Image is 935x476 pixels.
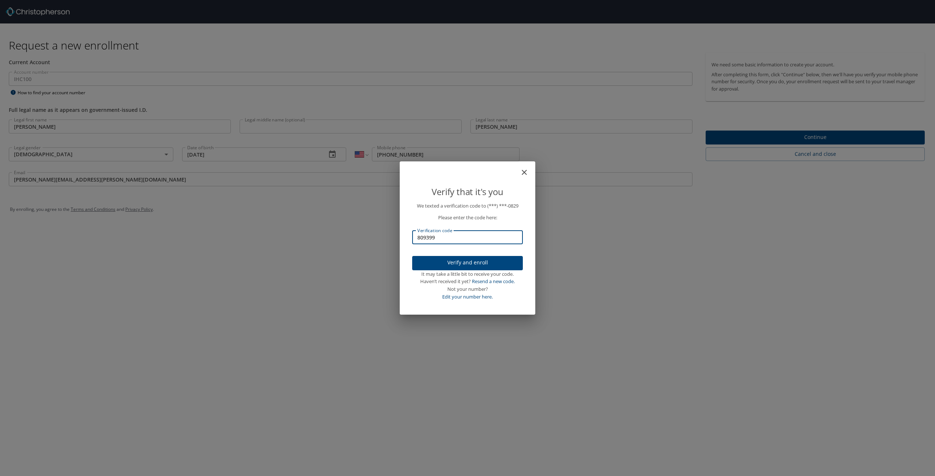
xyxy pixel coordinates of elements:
[442,293,493,300] a: Edit your number here.
[412,256,523,270] button: Verify and enroll
[412,185,523,199] p: Verify that it's you
[472,278,515,285] a: Resend a new code.
[412,214,523,221] p: Please enter the code here:
[412,278,523,285] div: Haven’t received it yet?
[412,202,523,210] p: We texted a verification code to (***) ***- 0829
[418,258,517,267] span: Verify and enroll
[412,285,523,293] div: Not your number?
[412,270,523,278] div: It may take a little bit to receive your code.
[524,164,532,173] button: close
